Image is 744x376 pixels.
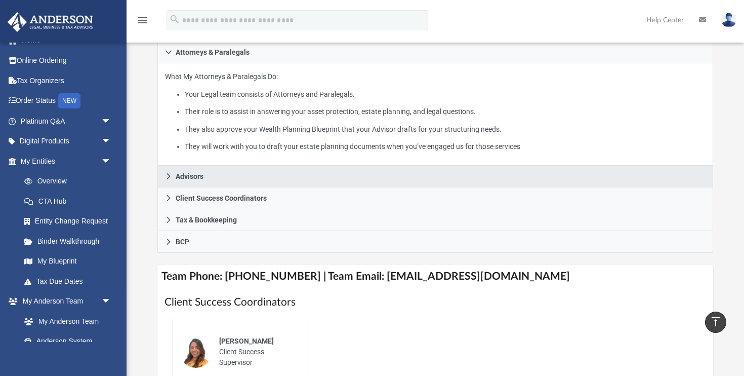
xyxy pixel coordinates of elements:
[101,111,121,132] span: arrow_drop_down
[7,51,127,71] a: Online Ordering
[14,311,116,331] a: My Anderson Team
[219,337,274,345] span: [PERSON_NAME]
[157,265,713,288] h4: Team Phone: [PHONE_NUMBER] | Team Email: [EMAIL_ADDRESS][DOMAIN_NAME]
[7,131,127,152] a: Digital Productsarrow_drop_down
[165,70,706,153] p: What My Attorneys & Paralegals Do:
[157,187,713,209] a: Client Success Coordinators
[7,291,121,312] a: My Anderson Teamarrow_drop_down
[176,173,203,180] span: Advisors
[14,191,127,211] a: CTA Hub
[185,88,706,101] li: Your Legal team consists of Attorneys and Paralegals.
[212,329,301,375] div: Client Success Supervisor
[185,105,706,118] li: Their role is to assist in answering your asset protection, estate planning, and legal questions.
[176,238,189,245] span: BCP
[157,63,713,166] div: Attorneys & Paralegals
[14,211,127,232] a: Entity Change Request
[14,331,121,352] a: Anderson System
[705,312,726,333] a: vertical_align_top
[157,41,713,63] a: Attorneys & Paralegals
[157,166,713,187] a: Advisors
[7,91,127,111] a: Order StatusNEW
[176,49,250,56] span: Attorneys & Paralegals
[5,12,96,32] img: Anderson Advisors Platinum Portal
[14,231,127,251] a: Binder Walkthrough
[137,14,149,26] i: menu
[180,335,212,368] img: thumbnail
[7,151,127,171] a: My Entitiesarrow_drop_down
[58,93,80,108] div: NEW
[14,251,121,272] a: My Blueprint
[721,13,736,27] img: User Pic
[7,70,127,91] a: Tax Organizers
[164,295,706,310] h1: Client Success Coordinators
[101,151,121,172] span: arrow_drop_down
[710,316,722,328] i: vertical_align_top
[185,140,706,153] li: They will work with you to draft your estate planning documents when you’ve engaged us for those ...
[7,111,127,131] a: Platinum Q&Aarrow_drop_down
[101,131,121,152] span: arrow_drop_down
[14,271,127,291] a: Tax Due Dates
[169,14,180,25] i: search
[14,171,127,192] a: Overview
[176,216,237,223] span: Tax & Bookkeeping
[157,231,713,253] a: BCP
[157,209,713,231] a: Tax & Bookkeeping
[176,195,267,202] span: Client Success Coordinators
[101,291,121,312] span: arrow_drop_down
[185,123,706,136] li: They also approve your Wealth Planning Blueprint that your Advisor drafts for your structuring ne...
[137,19,149,26] a: menu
